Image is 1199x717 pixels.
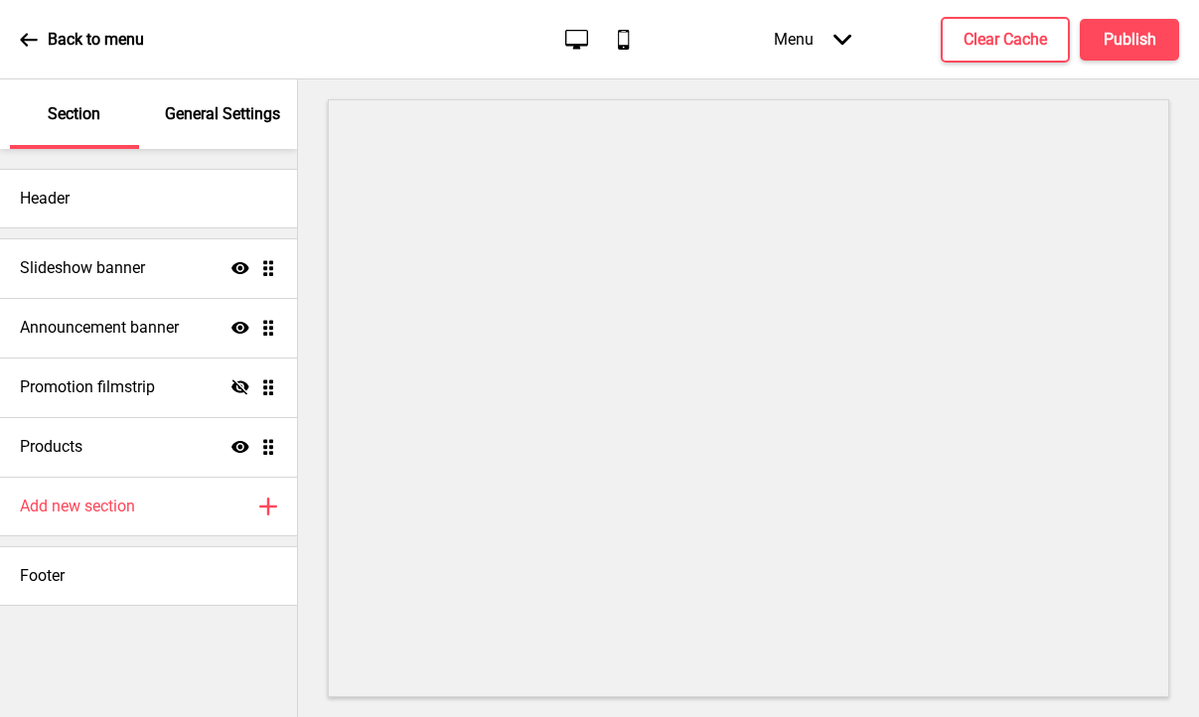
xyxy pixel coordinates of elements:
[20,317,179,339] h4: Announcement banner
[964,29,1047,51] h4: Clear Cache
[20,376,155,398] h4: Promotion filmstrip
[20,436,82,458] h4: Products
[165,103,280,125] p: General Settings
[1080,19,1179,61] button: Publish
[20,188,70,210] h4: Header
[20,565,65,587] h4: Footer
[20,13,144,67] a: Back to menu
[1104,29,1156,51] h4: Publish
[48,103,100,125] p: Section
[20,496,135,517] h4: Add new section
[941,17,1070,63] button: Clear Cache
[48,29,144,51] p: Back to menu
[20,257,145,279] h4: Slideshow banner
[754,10,871,69] div: Menu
